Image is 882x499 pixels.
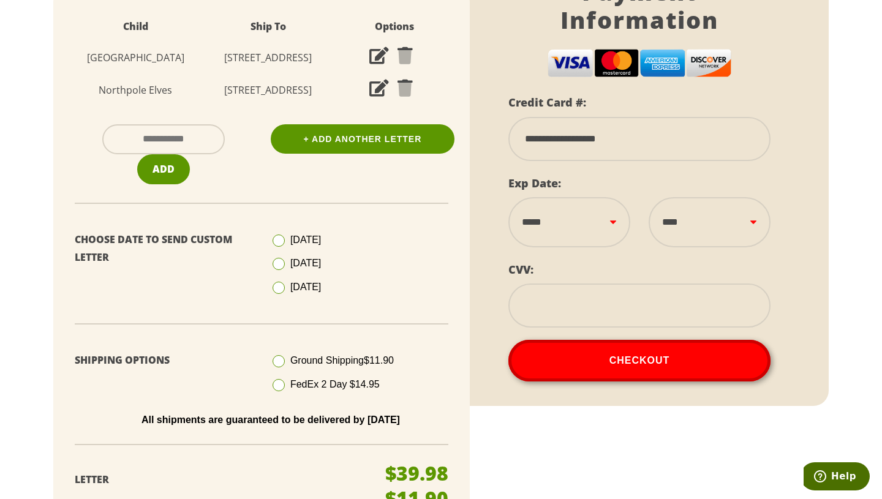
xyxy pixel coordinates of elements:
[331,12,458,42] th: Options
[205,12,331,42] th: Ship To
[508,176,561,190] label: Exp Date:
[508,95,586,110] label: Credit Card #:
[508,340,771,381] button: Checkout
[508,262,533,277] label: CVV:
[290,282,321,292] span: [DATE]
[66,74,205,107] td: Northpole Elves
[66,12,205,42] th: Child
[137,154,190,184] button: Add
[75,231,252,266] p: Choose Date To Send Custom Letter
[290,258,321,268] span: [DATE]
[290,379,380,389] span: FedEx 2 Day $14.95
[84,415,458,426] p: All shipments are guaranteed to be delivered by [DATE]
[205,42,331,74] td: [STREET_ADDRESS]
[385,463,448,483] p: $39.98
[271,124,454,154] a: + Add Another Letter
[290,355,394,366] span: Ground Shipping
[66,42,205,74] td: [GEOGRAPHIC_DATA]
[290,234,321,245] span: [DATE]
[804,462,870,493] iframe: Opens a widget where you can find more information
[364,355,394,366] span: $11.90
[548,49,731,77] img: cc-logos.png
[75,351,252,369] p: Shipping Options
[75,471,383,489] p: Letter
[153,162,175,176] span: Add
[205,74,331,107] td: [STREET_ADDRESS]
